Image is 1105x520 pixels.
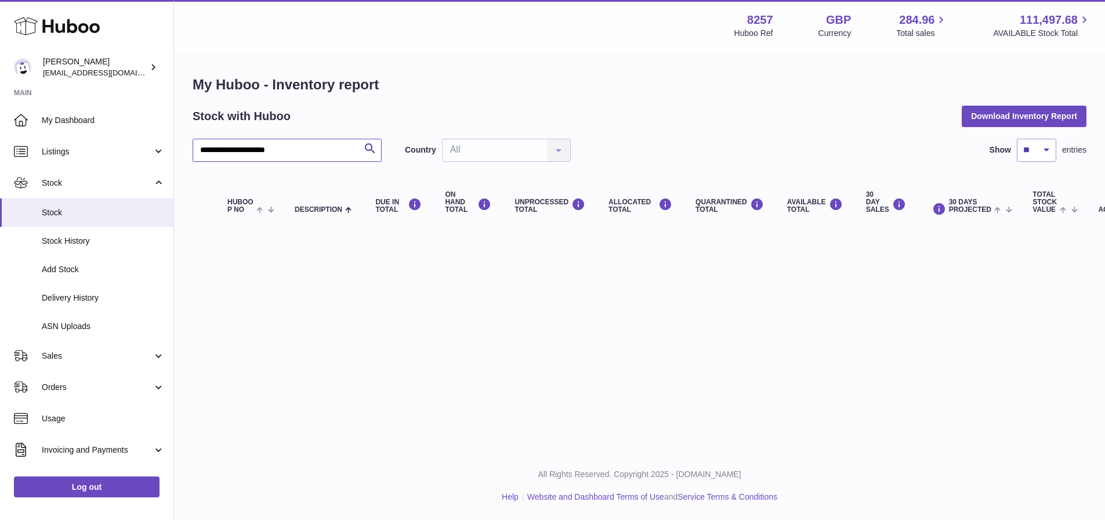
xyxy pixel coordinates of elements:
span: Huboo P no [227,198,253,214]
span: Orders [42,382,153,393]
span: Usage [42,413,165,424]
div: DUE IN TOTAL [375,198,422,214]
div: QUARANTINED Total [695,198,764,214]
span: 111,497.68 [1020,12,1078,28]
h1: My Huboo - Inventory report [193,75,1086,94]
a: Help [502,492,519,501]
span: 30 DAYS PROJECTED [949,198,991,214]
div: Huboo Ref [734,28,773,39]
label: Country [405,145,436,156]
span: Delivery History [42,292,165,304]
span: Total sales [896,28,948,39]
span: Total stock value [1032,191,1057,214]
img: internalAdmin-8257@internal.huboo.com [14,59,31,76]
a: 111,497.68 AVAILABLE Stock Total [993,12,1091,39]
span: 284.96 [899,12,934,28]
a: Log out [14,476,160,497]
span: Listings [42,146,153,157]
div: 30 DAY SALES [866,191,906,214]
strong: GBP [826,12,851,28]
span: ASN Uploads [42,321,165,332]
a: Service Terms & Conditions [678,492,777,501]
span: Stock [42,178,153,189]
span: Invoicing and Payments [42,445,153,456]
div: ALLOCATED Total [608,198,672,214]
div: Currency [818,28,852,39]
label: Show [990,145,1011,156]
span: entries [1062,145,1086,156]
span: Add Stock [42,264,165,275]
strong: 8257 [747,12,773,28]
div: [PERSON_NAME] [43,56,147,78]
h2: Stock with Huboo [193,109,291,124]
span: [EMAIL_ADDRESS][DOMAIN_NAME] [43,68,171,77]
div: AVAILABLE Total [787,198,843,214]
div: ON HAND Total [445,191,491,214]
p: All Rights Reserved. Copyright 2025 - [DOMAIN_NAME] [183,469,1096,480]
span: AVAILABLE Stock Total [993,28,1091,39]
span: Sales [42,351,153,362]
span: Stock History [42,236,165,247]
li: and [523,492,777,503]
button: Download Inventory Report [962,106,1086,127]
span: Stock [42,207,165,218]
div: UNPROCESSED Total [515,198,585,214]
span: My Dashboard [42,115,165,126]
a: 284.96 Total sales [896,12,948,39]
a: Website and Dashboard Terms of Use [527,492,664,501]
span: Description [295,206,342,214]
